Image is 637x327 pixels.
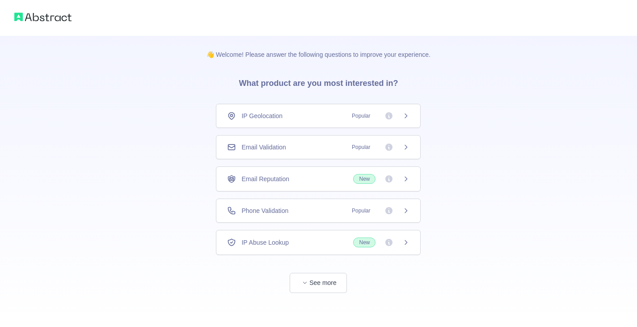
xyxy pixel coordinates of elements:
button: See more [290,273,347,293]
span: Email Validation [241,143,286,152]
span: Email Reputation [241,174,289,183]
span: Popular [346,143,375,152]
span: New [353,238,375,247]
span: Popular [346,111,375,120]
p: 👋 Welcome! Please answer the following questions to improve your experience. [192,36,445,59]
img: Abstract logo [14,11,72,23]
span: IP Geolocation [241,111,283,120]
span: Popular [346,206,375,215]
span: New [353,174,375,184]
span: IP Abuse Lookup [241,238,289,247]
h3: What product are you most interested in? [224,59,412,104]
span: Phone Validation [241,206,288,215]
